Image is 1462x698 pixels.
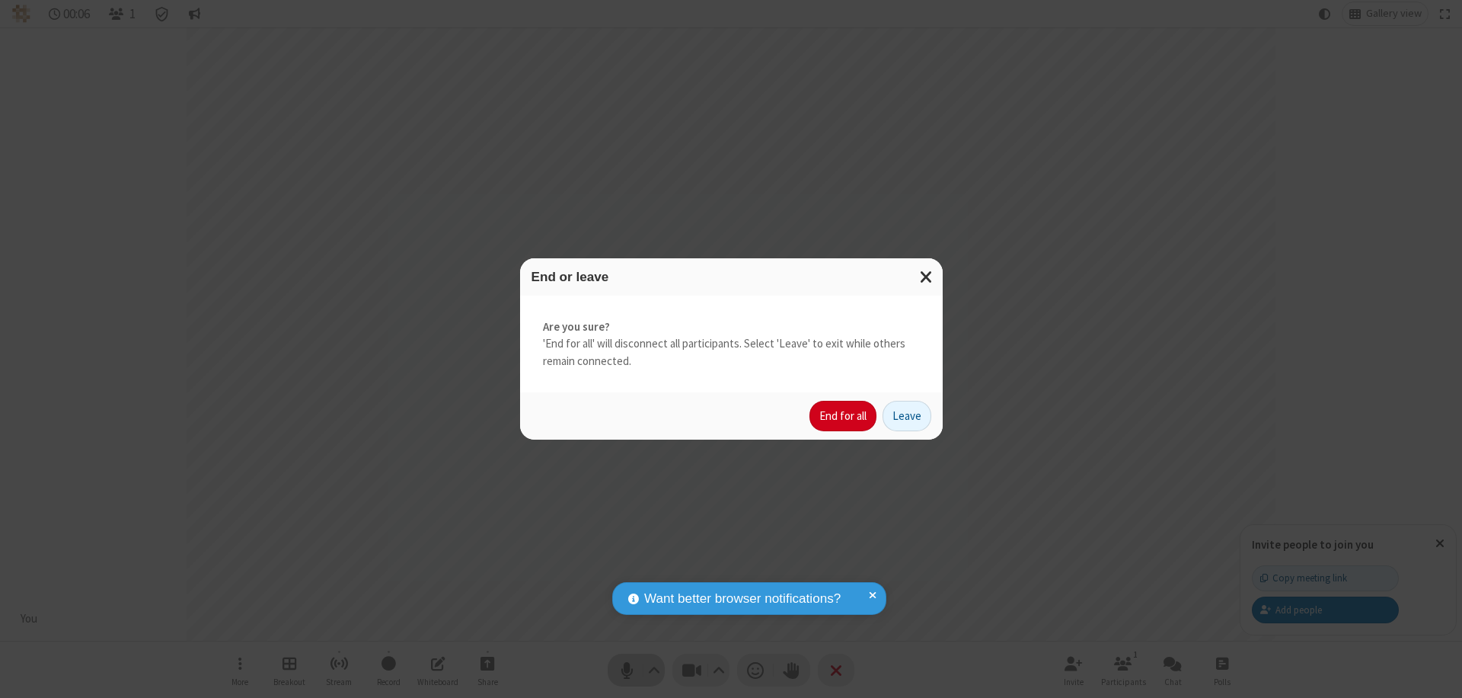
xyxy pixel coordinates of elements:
span: Want better browser notifications? [644,589,841,609]
h3: End or leave [531,270,931,284]
button: Leave [883,401,931,431]
button: Close modal [911,258,943,296]
strong: Are you sure? [543,319,920,336]
button: End for all [809,401,876,431]
div: 'End for all' will disconnect all participants. Select 'Leave' to exit while others remain connec... [520,296,943,393]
